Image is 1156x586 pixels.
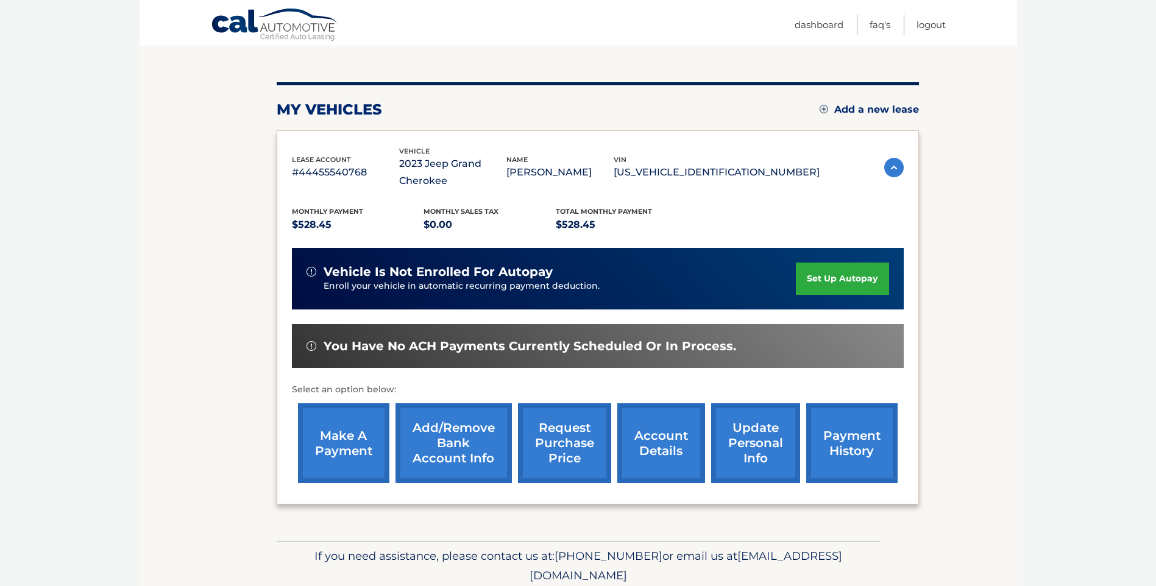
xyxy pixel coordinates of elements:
[820,104,919,116] a: Add a new lease
[870,15,890,35] a: FAQ's
[292,155,351,164] span: lease account
[324,280,796,293] p: Enroll your vehicle in automatic recurring payment deduction.
[399,155,506,189] p: 2023 Jeep Grand Cherokee
[884,158,904,177] img: accordion-active.svg
[285,546,872,585] p: If you need assistance, please contact us at: or email us at
[292,216,424,233] p: $528.45
[820,105,828,113] img: add.svg
[917,15,946,35] a: Logout
[555,549,662,563] span: [PHONE_NUMBER]
[292,383,904,397] p: Select an option below:
[796,263,888,295] a: set up autopay
[530,549,842,582] span: [EMAIL_ADDRESS][DOMAIN_NAME]
[617,403,705,483] a: account details
[506,164,614,181] p: [PERSON_NAME]
[395,403,512,483] a: Add/Remove bank account info
[614,155,626,164] span: vin
[324,339,736,354] span: You have no ACH payments currently scheduled or in process.
[556,216,688,233] p: $528.45
[556,207,652,216] span: Total Monthly Payment
[614,164,820,181] p: [US_VEHICLE_IDENTIFICATION_NUMBER]
[806,403,898,483] a: payment history
[424,207,498,216] span: Monthly sales Tax
[711,403,800,483] a: update personal info
[292,164,399,181] p: #44455540768
[292,207,363,216] span: Monthly Payment
[795,15,843,35] a: Dashboard
[424,216,556,233] p: $0.00
[307,267,316,277] img: alert-white.svg
[211,8,339,43] a: Cal Automotive
[506,155,528,164] span: name
[399,147,430,155] span: vehicle
[298,403,389,483] a: make a payment
[324,264,553,280] span: vehicle is not enrolled for autopay
[307,341,316,351] img: alert-white.svg
[277,101,382,119] h2: my vehicles
[518,403,611,483] a: request purchase price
